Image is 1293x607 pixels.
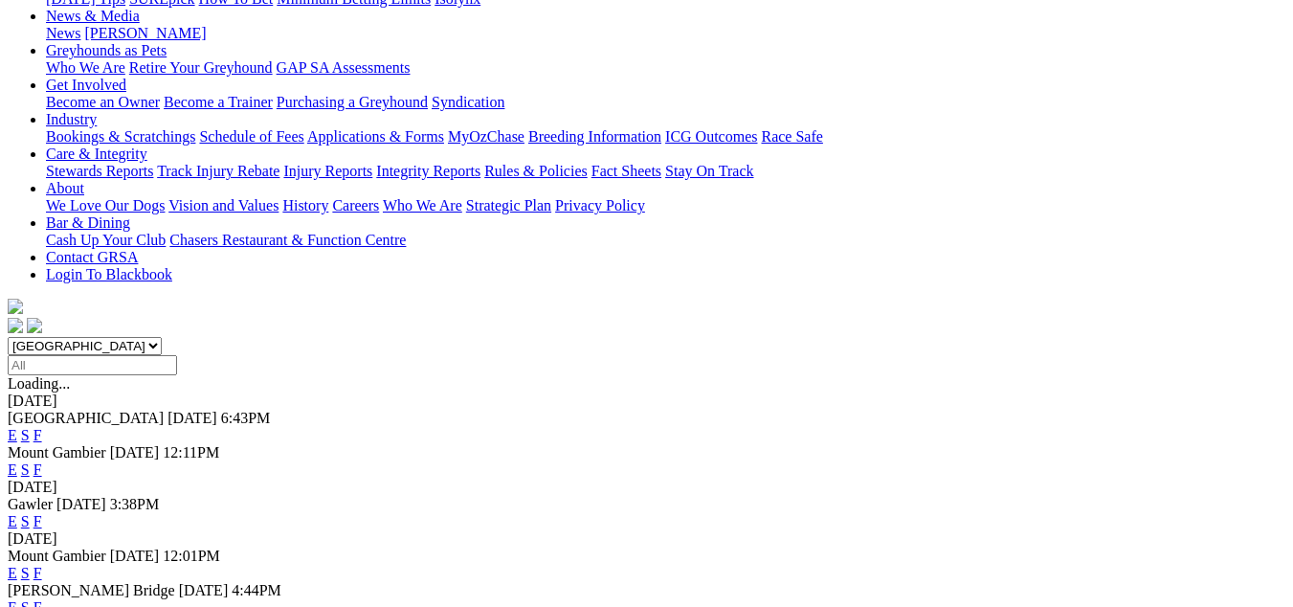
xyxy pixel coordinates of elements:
[179,582,229,598] span: [DATE]
[277,94,428,110] a: Purchasing a Greyhound
[33,427,42,443] a: F
[8,513,17,529] a: E
[8,355,177,375] input: Select date
[46,25,80,41] a: News
[33,513,42,529] a: F
[46,42,167,58] a: Greyhounds as Pets
[8,479,1285,496] div: [DATE]
[665,163,753,179] a: Stay On Track
[8,496,53,512] span: Gawler
[46,197,165,214] a: We Love Our Dogs
[8,444,106,461] span: Mount Gambier
[169,232,406,248] a: Chasers Restaurant & Function Centre
[432,94,504,110] a: Syndication
[8,427,17,443] a: E
[167,410,217,426] span: [DATE]
[46,163,153,179] a: Stewards Reports
[591,163,661,179] a: Fact Sheets
[8,565,17,581] a: E
[8,375,70,392] span: Loading...
[8,299,23,314] img: logo-grsa-white.png
[46,128,195,145] a: Bookings & Scratchings
[466,197,551,214] a: Strategic Plan
[46,180,84,196] a: About
[27,318,42,333] img: twitter.svg
[46,59,125,76] a: Who We Are
[21,427,30,443] a: S
[383,197,462,214] a: Who We Are
[277,59,411,76] a: GAP SA Assessments
[761,128,822,145] a: Race Safe
[199,128,303,145] a: Schedule of Fees
[110,496,160,512] span: 3:38PM
[46,25,1285,42] div: News & Media
[157,163,279,179] a: Track Injury Rebate
[21,513,30,529] a: S
[46,111,97,127] a: Industry
[164,94,273,110] a: Become a Trainer
[168,197,279,214] a: Vision and Values
[528,128,661,145] a: Breeding Information
[448,128,524,145] a: MyOzChase
[232,582,281,598] span: 4:44PM
[221,410,271,426] span: 6:43PM
[8,410,164,426] span: [GEOGRAPHIC_DATA]
[555,197,645,214] a: Privacy Policy
[56,496,106,512] span: [DATE]
[307,128,444,145] a: Applications & Forms
[33,461,42,478] a: F
[46,128,1285,146] div: Industry
[163,444,219,461] span: 12:11PM
[46,146,147,162] a: Care & Integrity
[484,163,588,179] a: Rules & Policies
[33,565,42,581] a: F
[8,582,175,598] span: [PERSON_NAME] Bridge
[46,59,1285,77] div: Greyhounds as Pets
[46,94,1285,111] div: Get Involved
[46,232,1285,249] div: Bar & Dining
[8,393,1285,410] div: [DATE]
[8,530,1285,548] div: [DATE]
[8,461,17,478] a: E
[283,163,372,179] a: Injury Reports
[110,444,160,461] span: [DATE]
[84,25,206,41] a: [PERSON_NAME]
[46,232,166,248] a: Cash Up Your Club
[46,249,138,265] a: Contact GRSA
[332,197,379,214] a: Careers
[665,128,757,145] a: ICG Outcomes
[46,266,172,282] a: Login To Blackbook
[46,94,160,110] a: Become an Owner
[46,8,140,24] a: News & Media
[376,163,480,179] a: Integrity Reports
[110,548,160,564] span: [DATE]
[8,548,106,564] span: Mount Gambier
[282,197,328,214] a: History
[46,197,1285,214] div: About
[46,77,126,93] a: Get Involved
[46,163,1285,180] div: Care & Integrity
[129,59,273,76] a: Retire Your Greyhound
[8,318,23,333] img: facebook.svg
[46,214,130,231] a: Bar & Dining
[21,461,30,478] a: S
[163,548,220,564] span: 12:01PM
[21,565,30,581] a: S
